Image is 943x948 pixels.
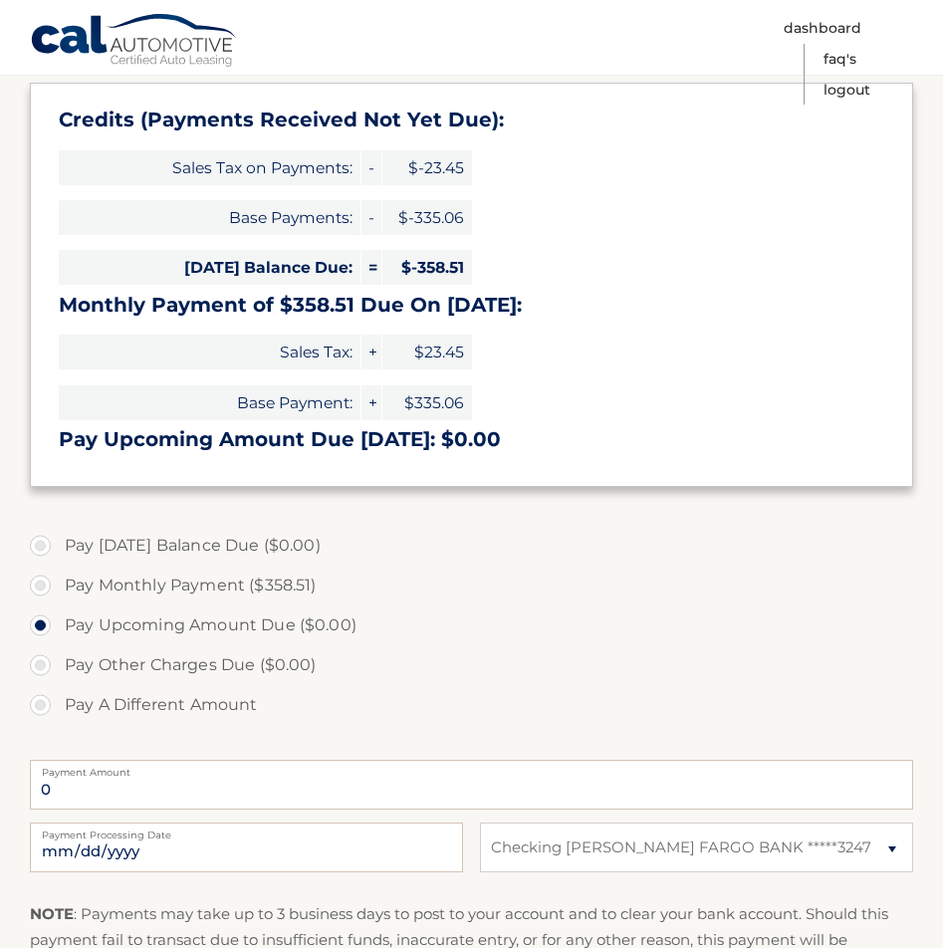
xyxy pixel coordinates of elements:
a: Dashboard [784,13,861,44]
span: $23.45 [382,335,472,369]
span: - [361,150,381,185]
span: = [361,250,381,285]
a: Logout [824,75,870,106]
span: Base Payment: [59,385,360,420]
span: $-23.45 [382,150,472,185]
label: Payment Processing Date [30,823,463,838]
label: Payment Amount [30,760,913,776]
span: Base Payments: [59,200,360,235]
span: Sales Tax on Payments: [59,150,360,185]
span: [DATE] Balance Due: [59,250,360,285]
span: $335.06 [382,385,472,420]
strong: NOTE [30,904,74,923]
span: + [361,385,381,420]
input: Payment Date [30,823,463,872]
span: $-335.06 [382,200,472,235]
label: Pay Other Charges Due ($0.00) [30,645,913,685]
span: Sales Tax: [59,335,360,369]
a: Cal Automotive [30,13,239,71]
span: + [361,335,381,369]
h3: Monthly Payment of $358.51 Due On [DATE]: [59,293,884,318]
label: Pay Upcoming Amount Due ($0.00) [30,605,913,645]
label: Pay A Different Amount [30,685,913,725]
label: Pay [DATE] Balance Due ($0.00) [30,526,913,566]
label: Pay Monthly Payment ($358.51) [30,566,913,605]
h3: Pay Upcoming Amount Due [DATE]: $0.00 [59,427,884,452]
span: $-358.51 [382,250,472,285]
input: Payment Amount [30,760,913,810]
span: - [361,200,381,235]
h3: Credits (Payments Received Not Yet Due): [59,108,884,132]
a: FAQ's [824,44,856,75]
